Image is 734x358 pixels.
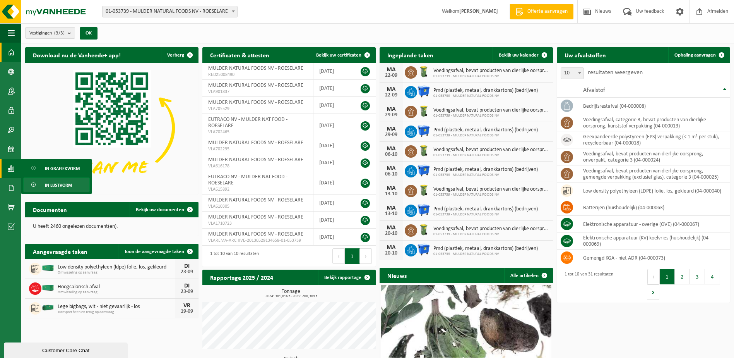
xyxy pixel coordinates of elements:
[417,65,430,78] img: WB-0140-HPE-GN-50
[208,174,287,186] span: EUTRACO NV - MULDER NAT FOOD - ROESELARE
[202,47,277,62] h2: Certificaten & attesten
[58,264,175,270] span: Low density polyethyleen (ldpe) folie, los, gekleurd
[577,216,730,232] td: elektronische apparatuur - overige (OVE) (04-000067)
[417,203,430,217] img: WB-1100-HPE-BE-01
[499,53,539,58] span: Bekijk uw kalender
[179,309,195,314] div: 19-09
[118,244,198,259] a: Toon de aangevraagde taken
[383,112,399,118] div: 29-09
[25,244,95,259] h2: Aangevraagde taken
[313,171,352,194] td: [DATE]
[383,73,399,78] div: 22-09
[383,225,399,231] div: MA
[417,124,430,138] img: WB-1100-HPE-BE-01
[41,301,55,314] img: HK-XZ-20-GN-00
[433,127,538,133] span: Pmd (plastiek, metaal, drankkartons) (bedrijven)
[459,9,498,14] strong: [PERSON_NAME]
[206,294,376,298] span: 2024: 301,016 t - 2025: 200,309 t
[208,214,303,220] span: MULDER NATURAL FOODS NV - ROESELARE
[417,164,430,177] img: WB-1100-HPE-BE-01
[674,53,716,58] span: Ophaling aanvragen
[313,229,352,246] td: [DATE]
[510,4,573,19] a: Offerte aanvragen
[45,178,72,193] span: In lijstvorm
[383,165,399,172] div: MA
[318,270,375,285] a: Bekijk rapportage
[179,263,195,269] div: DI
[58,284,175,290] span: Hoogcalorisch afval
[25,27,75,39] button: Vestigingen(3/3)
[433,193,549,197] span: 01-053739 - MULDER NATURAL FOODS NV
[383,205,399,211] div: MA
[433,74,549,79] span: 01-053739 - MULDER NATURAL FOODS NV
[383,251,399,256] div: 20-10
[58,290,175,295] span: Omwisseling op aanvraag
[583,87,605,93] span: Afvalstof
[124,249,184,254] span: Toon de aangevraagde taken
[41,265,55,272] img: HK-XC-40-GN-00
[208,157,303,163] span: MULDER NATURAL FOODS NV - ROESELARE
[383,172,399,177] div: 06-10
[383,126,399,132] div: MA
[206,248,259,265] div: 1 tot 10 van 10 resultaten
[33,224,191,229] p: U heeft 2460 ongelezen document(en).
[417,144,430,157] img: WB-0140-HPE-GN-50
[577,131,730,148] td: geëxpandeerde polystyreen (EPS) verpakking (< 1 m² per stuk), recycleerbaar (04-000018)
[525,8,570,15] span: Offerte aanvragen
[433,107,549,114] span: Voedingsafval, bevat producten van dierlijke oorsprong, onverpakt, categorie 3
[208,146,307,152] span: VLA702295
[561,268,613,301] div: 1 tot 10 van 31 resultaten
[577,182,730,199] td: low density polyethyleen (LDPE) folie, los, gekleurd (04-000040)
[647,284,659,300] button: Next
[208,106,307,112] span: VLA705529
[58,310,175,315] span: Transport heen en terug op aanvraag
[577,148,730,165] td: voedingsafval, bevat producten van dierlijke oorsprong, onverpakt, categorie 3 (04-000024)
[577,165,730,182] td: voedingsafval, bevat producten van dierlijke oorsprong, gemengde verpakking (exclusief glas), cat...
[433,246,538,252] span: Pmd (plastiek, metaal, drankkartons) (bedrijven)
[25,63,198,193] img: Download de VHEPlus App
[380,268,414,283] h2: Nieuws
[313,194,352,212] td: [DATE]
[208,197,303,203] span: MULDER NATURAL FOODS NV - ROESELARE
[433,206,538,212] span: Pmd (plastiek, metaal, drankkartons) (bedrijven)
[25,47,128,62] h2: Download nu de Vanheede+ app!
[208,220,307,227] span: VLA1710723
[557,47,614,62] h2: Uw afvalstoffen
[208,231,303,237] span: MULDER NATURAL FOODS NV - ROESELARE
[383,132,399,138] div: 29-09
[208,163,307,169] span: VLA616178
[23,177,90,192] a: In lijstvorm
[313,114,352,137] td: [DATE]
[25,202,75,217] h2: Documenten
[208,186,307,193] span: VLA615892
[206,289,376,298] h3: Tonnage
[45,161,80,176] span: In grafiekvorm
[41,284,55,291] img: HK-XC-40-GN-00
[660,269,675,284] button: 1
[103,6,237,17] span: 01-053739 - MULDER NATURAL FOODS NV - ROESELARE
[577,232,730,250] td: elektronische apparatuur (KV) koelvries (huishoudelijk) (04-000069)
[383,244,399,251] div: MA
[313,212,352,229] td: [DATE]
[433,147,549,153] span: Voedingsafval, bevat producten van dierlijke oorsprong, onverpakt, categorie 3
[383,106,399,112] div: MA
[29,28,65,39] span: Vestigingen
[561,68,583,79] span: 10
[433,153,549,158] span: 01-053739 - MULDER NATURAL FOODS NV
[58,304,175,310] span: Lege bigbags, wit - niet gevaarlijk - los
[80,27,98,40] button: OK
[179,269,195,275] div: 23-09
[705,269,720,284] button: 4
[433,167,538,173] span: Pmd (plastiek, metaal, drankkartons) (bedrijven)
[668,47,729,63] a: Ophaling aanvragen
[313,63,352,80] td: [DATE]
[433,252,538,256] span: 01-053739 - MULDER NATURAL FOODS NV
[23,161,90,176] a: In grafiekvorm
[433,173,538,177] span: 01-053739 - MULDER NATURAL FOODS NV
[316,53,361,58] span: Bekijk uw certificaten
[208,140,303,146] span: MULDER NATURAL FOODS NV - ROESELARE
[179,283,195,289] div: DI
[577,250,730,266] td: gemengd KGA - niet ADR (04-000073)
[433,133,538,138] span: 01-053739 - MULDER NATURAL FOODS NV
[202,270,281,285] h2: Rapportage 2025 / 2024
